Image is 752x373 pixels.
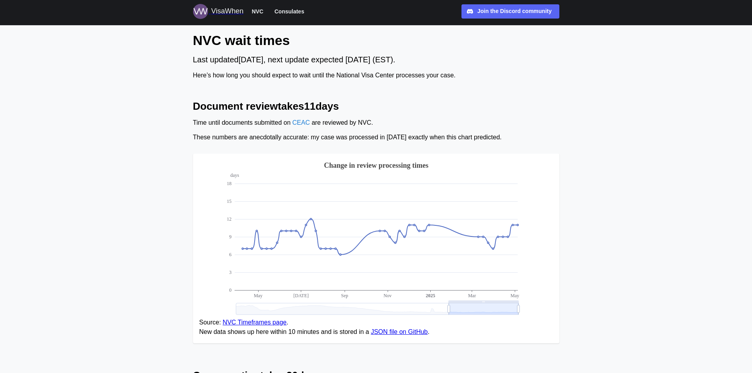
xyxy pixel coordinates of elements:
[193,4,244,19] a: Logo for VisaWhen VisaWhen
[477,7,551,16] div: Join the Discord community
[193,118,559,128] div: Time until documents submitted on are reviewed by NVC.
[324,161,428,169] text: Change in review processing times
[253,293,262,298] text: May
[229,287,231,293] text: 0
[248,6,267,17] button: NVC
[426,293,435,298] text: 2025
[252,7,264,16] span: NVC
[211,6,244,17] div: VisaWhen
[193,133,559,142] div: These numbers are anecdotally accurate: my case was processed in [DATE] exactly when this chart p...
[193,4,208,19] img: Logo for VisaWhen
[230,172,239,178] text: days
[227,216,231,222] text: 12
[223,319,287,326] a: NVC Timeframes page
[227,199,231,204] text: 15
[293,293,309,298] text: [DATE]
[193,32,559,49] h1: NVC wait times
[461,4,559,19] a: Join the Discord community
[193,99,559,113] h2: Document review takes 11 days
[341,293,348,298] text: Sep
[193,71,559,81] div: Here’s how long you should expect to wait until the National Visa Center processes your case.
[292,119,309,126] a: CEAC
[193,54,559,66] div: Last updated [DATE] , next update expected [DATE] (EST).
[229,234,231,240] text: 9
[510,293,519,298] text: May
[229,252,231,257] text: 6
[199,318,553,337] figcaption: Source: . New data shows up here within 10 minutes and is stored in a .
[383,293,392,298] text: Nov
[371,328,428,335] a: JSON file on GitHub
[227,181,231,186] text: 18
[468,293,476,298] text: Mar
[271,6,308,17] button: Consulates
[274,7,304,16] span: Consulates
[229,270,231,275] text: 3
